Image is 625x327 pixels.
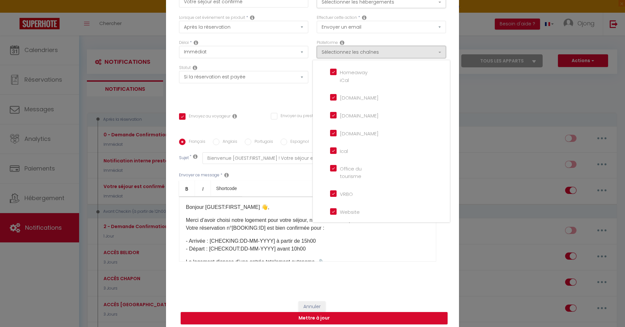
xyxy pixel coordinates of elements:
a: Bold [179,181,195,196]
p: - Arrivée : [CHECKING:DD-MM-YYYY]​ à partir de 15h00 - Départ : [CHECKOUT:DD-MM-YYYY]​ avant 10h00 [186,237,429,253]
label: Statut [179,65,191,71]
p: Le logement dispose d’une entrée totalement autonome 🗝️. Quelques jours avant votre arrivée, vous... [186,258,429,274]
iframe: Chat [597,298,620,322]
i: Booking status [193,65,197,70]
label: Anglais [219,139,237,146]
a: Shortcode [211,181,242,196]
p: Bonjour [GUEST:FIRST_NAME]​ 👋, [186,203,429,211]
label: Lorsque cet événement se produit [179,15,245,21]
label: Sujet [179,155,189,162]
label: Effectuer cette action [317,15,357,21]
label: Office du tourisme [337,165,365,180]
i: Action Type [362,15,367,20]
button: Sélectionnez les chaînes [317,46,446,58]
button: Mettre à jour [181,312,448,324]
i: Message [224,172,229,178]
a: Italic [195,181,211,196]
button: Ouvrir le widget de chat LiveChat [5,3,25,22]
i: Action Channel [340,40,344,45]
i: Event Occur [250,15,255,20]
label: Portugais [251,139,273,146]
label: Espagnol [287,139,309,146]
label: Homeaway iCal [337,69,368,84]
i: Envoyer au voyageur [232,114,237,119]
label: Délai [179,40,189,46]
label: Plateforme [317,40,338,46]
label: Français [186,139,205,146]
i: Action Time [194,40,198,45]
button: Annuler [299,301,326,312]
p: Merci d’avoir choisi notre logement pour votre séjour, nous sommes super heureux de vous accueill... [186,216,429,232]
i: Subject [193,154,198,159]
label: Envoyer ce message [179,172,219,178]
